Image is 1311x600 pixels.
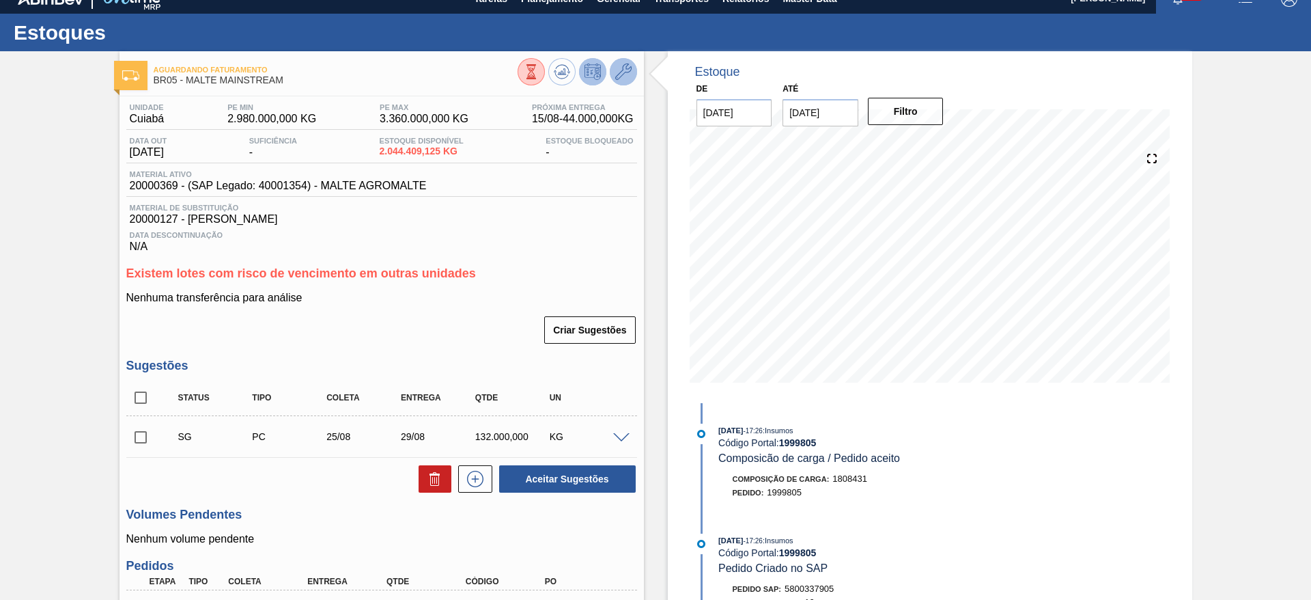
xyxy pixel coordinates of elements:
[695,65,740,79] div: Estoque
[130,213,634,226] span: 20000127 - [PERSON_NAME]
[126,559,637,573] h3: Pedidos
[130,113,165,125] span: Cuiabá
[380,103,468,111] span: PE MAX
[546,137,633,145] span: Estoque Bloqueado
[462,577,551,586] div: Código
[610,58,637,85] button: Ir ao Master Data / Geral
[380,137,464,145] span: Estoque Disponível
[718,426,743,435] span: [DATE]
[532,103,634,111] span: Próxima Entrega
[122,70,139,81] img: Ícone
[130,146,167,159] span: [DATE]
[185,577,226,586] div: Tipo
[412,465,451,493] div: Excluir Sugestões
[546,315,636,345] div: Criar Sugestões
[697,540,705,548] img: atual
[779,547,817,558] strong: 1999805
[246,137,300,159] div: -
[546,393,629,403] div: UN
[451,465,492,493] div: Nova sugestão
[492,464,637,494] div: Aceitar Sugestões
[126,292,637,304] p: Nenhuma transferência para análise
[227,113,316,125] span: 2.980.000,000 KG
[126,508,637,522] h3: Volumes Pendentes
[499,465,636,493] button: Aceitar Sugestões
[518,58,545,85] button: Visão Geral dos Estoques
[546,431,629,442] div: KG
[130,231,634,239] span: Data Descontinuação
[130,180,427,192] span: 20000369 - (SAP Legado: 40001354) - MALTE AGROMALTE
[696,99,772,126] input: dd/mm/yyyy
[832,474,867,484] span: 1808431
[868,98,944,125] button: Filtro
[718,562,828,574] span: Pedido Criado no SAP
[697,430,705,438] img: atual
[130,170,427,178] span: Material ativo
[579,58,606,85] button: Desprogramar Estoque
[383,577,472,586] div: Qtde
[249,137,297,145] span: Suficiência
[380,113,468,125] span: 3.360.000,000 KG
[541,577,630,586] div: PO
[126,226,637,253] div: N/A
[744,427,763,435] span: - 17:26
[175,393,257,403] div: Status
[783,99,858,126] input: dd/mm/yyyy
[154,66,518,74] span: Aguardando Faturamento
[126,267,476,280] span: Existem lotes com risco de vencimento em outras unidades
[323,393,406,403] div: Coleta
[532,113,634,125] span: 15/08 - 44.000,000 KG
[783,84,798,94] label: Até
[154,75,518,85] span: BR05 - MALTE MAINSTREAM
[542,137,636,159] div: -
[146,577,187,586] div: Etapa
[126,359,637,373] h3: Sugestões
[718,437,1043,448] div: Código Portal:
[696,84,708,94] label: De
[718,536,743,545] span: [DATE]
[733,489,764,497] span: Pedido :
[397,393,480,403] div: Entrega
[130,137,167,145] span: Data out
[472,393,554,403] div: Qtde
[175,431,257,442] div: Sugestão Criada
[733,475,830,483] span: Composição de Carga :
[718,452,900,464] span: Composicão de carga / Pedido aceito
[130,103,165,111] span: Unidade
[779,437,817,448] strong: 1999805
[472,431,554,442] div: 132.000,000
[785,584,834,594] span: 5800337905
[763,536,793,545] span: : Insumos
[323,431,406,442] div: 25/08/2025
[763,426,793,435] span: : Insumos
[718,547,1043,558] div: Código Portal:
[304,577,393,586] div: Entrega
[744,537,763,545] span: - 17:26
[397,431,480,442] div: 29/08/2025
[548,58,576,85] button: Atualizar Gráfico
[249,393,331,403] div: Tipo
[733,585,782,593] span: Pedido SAP:
[544,316,635,344] button: Criar Sugestões
[380,146,464,156] span: 2.044.409,125 KG
[14,25,256,40] h1: Estoques
[249,431,331,442] div: Pedido de Compra
[225,577,313,586] div: Coleta
[130,204,634,212] span: Material de Substituição
[227,103,316,111] span: PE MIN
[767,487,802,497] span: 1999805
[126,533,637,545] p: Nenhum volume pendente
